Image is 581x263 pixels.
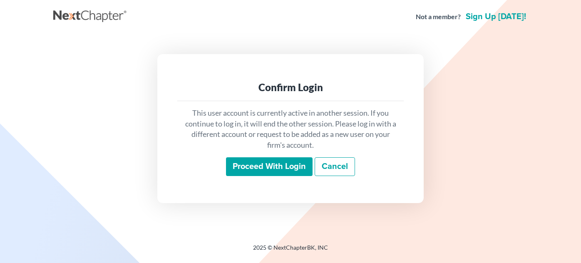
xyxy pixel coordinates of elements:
strong: Not a member? [416,12,461,22]
input: Proceed with login [226,157,313,176]
div: 2025 © NextChapterBK, INC [53,243,528,258]
a: Cancel [315,157,355,176]
div: Confirm Login [184,81,397,94]
a: Sign up [DATE]! [464,12,528,21]
p: This user account is currently active in another session. If you continue to log in, it will end ... [184,108,397,151]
